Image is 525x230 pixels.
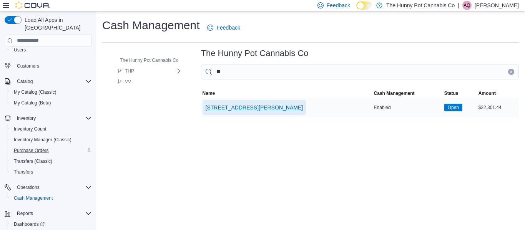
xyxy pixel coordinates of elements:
[206,104,303,111] span: [STREET_ADDRESS][PERSON_NAME]
[8,134,95,145] button: Inventory Manager (Classic)
[477,89,519,98] button: Amount
[8,156,95,167] button: Transfers (Classic)
[11,146,52,155] a: Purchase Orders
[14,158,52,164] span: Transfers (Classic)
[8,167,95,177] button: Transfers
[14,209,91,218] span: Reports
[120,57,179,63] span: The Hunny Pot Cannabis Co
[14,221,45,227] span: Dashboards
[14,77,36,86] button: Catalog
[327,2,350,9] span: Feedback
[14,61,91,70] span: Customers
[14,126,47,132] span: Inventory Count
[386,1,455,10] p: The Hunny Pot Cannabis Co
[203,100,306,115] button: [STREET_ADDRESS][PERSON_NAME]
[11,98,91,108] span: My Catalog (Beta)
[102,18,199,33] h1: Cash Management
[14,209,36,218] button: Reports
[125,68,134,74] span: THP
[11,157,55,166] a: Transfers (Classic)
[8,98,95,108] button: My Catalog (Beta)
[14,195,53,201] span: Cash Management
[11,146,91,155] span: Purchase Orders
[14,114,91,123] span: Inventory
[372,103,443,112] div: Enabled
[11,135,91,144] span: Inventory Manager (Classic)
[15,2,50,9] img: Cova
[2,60,95,71] button: Customers
[478,90,496,96] span: Amount
[11,88,60,97] a: My Catalog (Classic)
[17,210,33,217] span: Reports
[11,157,91,166] span: Transfers (Classic)
[114,77,134,86] button: VV
[2,113,95,124] button: Inventory
[458,1,459,10] p: |
[11,220,91,229] span: Dashboards
[2,76,95,87] button: Catalog
[508,69,514,75] button: Clear input
[14,183,91,192] span: Operations
[374,90,415,96] span: Cash Management
[14,137,71,143] span: Inventory Manager (Classic)
[14,89,56,95] span: My Catalog (Classic)
[444,90,459,96] span: Status
[114,66,137,76] button: THP
[11,194,56,203] a: Cash Management
[2,208,95,219] button: Reports
[11,135,75,144] a: Inventory Manager (Classic)
[8,145,95,156] button: Purchase Orders
[17,115,36,121] span: Inventory
[17,78,33,84] span: Catalog
[11,220,48,229] a: Dashboards
[8,219,95,230] a: Dashboards
[372,89,443,98] button: Cash Management
[8,124,95,134] button: Inventory Count
[475,1,519,10] p: [PERSON_NAME]
[11,88,91,97] span: My Catalog (Classic)
[14,77,91,86] span: Catalog
[14,183,43,192] button: Operations
[8,45,95,55] button: Users
[11,124,91,134] span: Inventory Count
[11,167,91,177] span: Transfers
[11,124,50,134] a: Inventory Count
[448,104,459,111] span: Open
[14,61,42,71] a: Customers
[14,169,33,175] span: Transfers
[462,1,472,10] div: Aleha Qureshi
[464,1,470,10] span: AQ
[14,47,26,53] span: Users
[22,16,91,31] span: Load All Apps in [GEOGRAPHIC_DATA]
[109,56,182,65] button: The Hunny Pot Cannabis Co
[11,45,91,55] span: Users
[11,45,29,55] a: Users
[14,147,49,154] span: Purchase Orders
[204,20,243,35] a: Feedback
[17,63,39,69] span: Customers
[8,87,95,98] button: My Catalog (Classic)
[11,194,91,203] span: Cash Management
[201,89,372,98] button: Name
[11,98,54,108] a: My Catalog (Beta)
[125,79,131,85] span: VV
[14,114,39,123] button: Inventory
[201,49,309,58] h3: The Hunny Pot Cannabis Co
[356,2,372,10] input: Dark Mode
[203,90,215,96] span: Name
[444,104,462,111] span: Open
[14,100,51,106] span: My Catalog (Beta)
[216,24,240,31] span: Feedback
[443,89,477,98] button: Status
[2,182,95,193] button: Operations
[477,103,519,112] div: $32,301.44
[11,167,36,177] a: Transfers
[17,184,40,190] span: Operations
[8,193,95,204] button: Cash Management
[201,64,519,79] input: This is a search bar. As you type, the results lower in the page will automatically filter.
